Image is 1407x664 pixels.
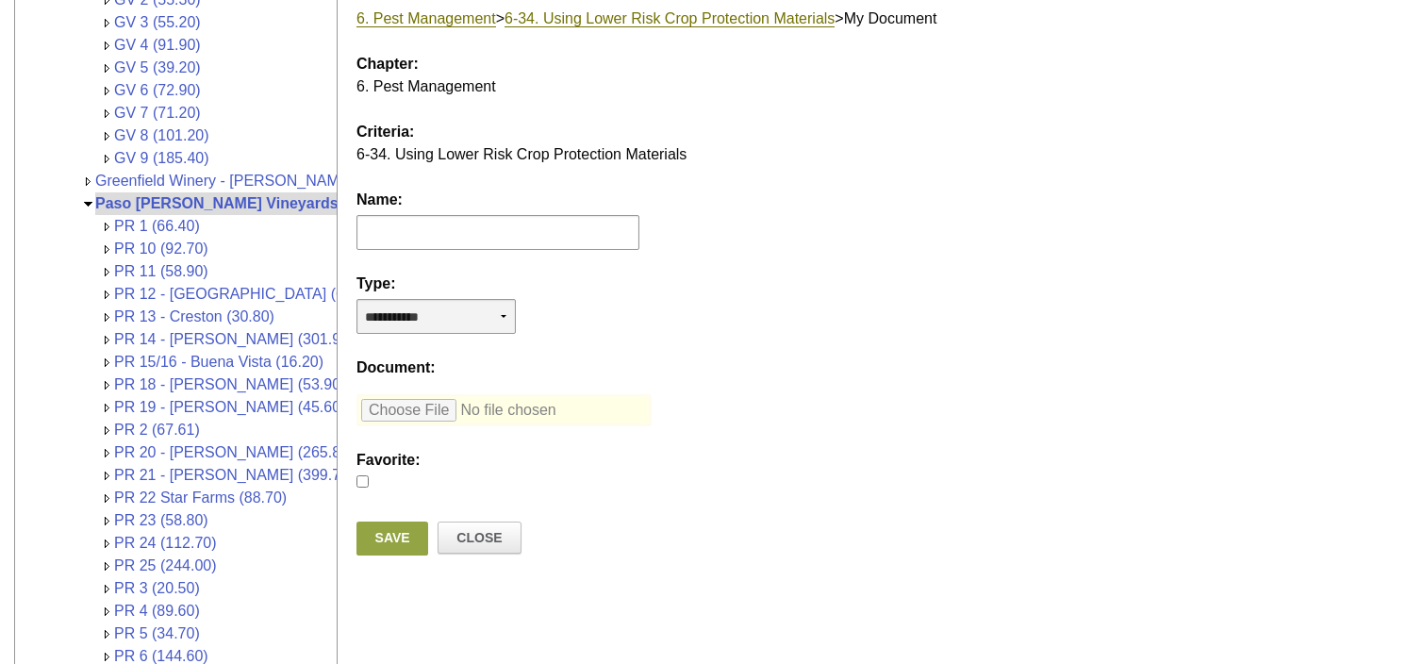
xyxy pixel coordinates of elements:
a: PR 2 (67.61) [114,422,200,438]
a: PR 24 (112.70) [114,535,217,551]
a: PR 19 - [PERSON_NAME] (45.60) [114,399,345,415]
label: Favorite: [356,452,421,468]
span: 6-34. Using Lower Risk Crop Protection Materials [356,146,687,162]
a: PR 1 (66.40) [114,218,200,234]
a: PR 6 (144.60) [114,648,208,664]
a: GV 8 (101.20) [114,127,209,143]
a: PR 18 - [PERSON_NAME] (53.90) [114,376,345,392]
a: PR 22 Star Farms (88.70) [114,490,287,506]
a: Paso [PERSON_NAME] Vineyards (2,670.30) [95,195,411,211]
span: Document: [356,359,436,375]
a: PR 3 (20.50) [114,580,200,596]
a: GV 6 (72.90) [114,82,201,98]
a: GV 5 (39.20) [114,59,201,75]
a: PR 4 (89.60) [114,603,200,619]
a: GV 3 (55.20) [114,14,201,30]
a: GV 7 (71.20) [114,105,201,121]
a: Greenfield Winery - [PERSON_NAME] Vineyards & Wines (729,010.00) [95,173,574,189]
span: Criteria: [356,124,414,140]
a: PR 11 (58.90) [114,263,208,279]
a: PR 21 - [PERSON_NAME] (399.70) [114,467,354,483]
span: My Document [844,10,937,26]
a: Close [438,522,521,554]
a: PR 25 (244.00) [114,557,217,573]
a: PR 5 (34.70) [114,625,200,641]
a: 6. Pest Management [356,10,496,27]
a: Save [356,522,428,556]
a: 6-34. Using Lower Risk Crop Protection Materials [505,10,835,27]
span: Type: [356,275,395,291]
a: PR 13 - Creston (30.80) [114,308,274,324]
span: > [835,10,843,26]
img: Collapse Paso Robles Vineyards (2,670.30) [81,197,95,211]
a: PR 10 (92.70) [114,241,208,257]
a: GV 9 (185.40) [114,150,209,166]
span: > [496,10,505,26]
a: PR 23 (58.80) [114,512,208,528]
a: GV 4 (91.90) [114,37,201,53]
span: Name: [356,191,403,207]
a: PR 14 - [PERSON_NAME] (301.90) [114,331,354,347]
span: 6. Pest Management [356,78,496,94]
span: Chapter: [356,56,419,72]
a: PR 12 - [GEOGRAPHIC_DATA] (63.30) [114,286,378,302]
a: PR 15/16 - Buena Vista (16.20) [114,354,323,370]
a: PR 20 - [PERSON_NAME] (265.80) [114,444,354,460]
